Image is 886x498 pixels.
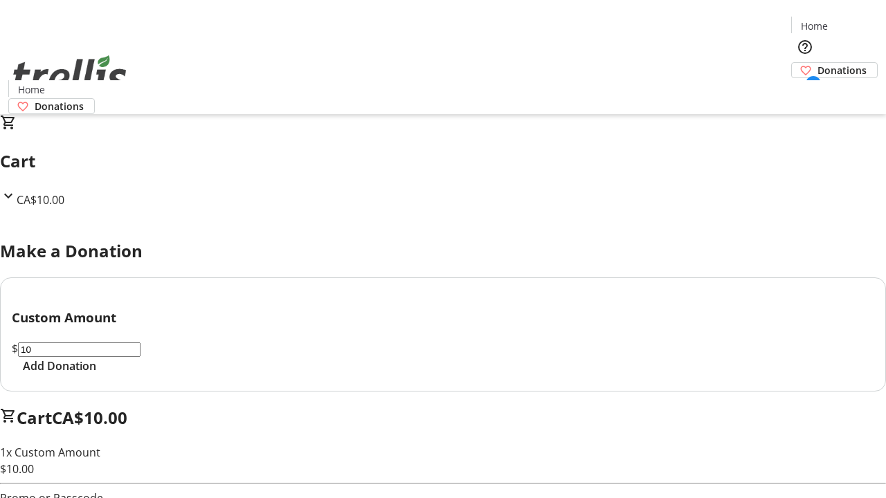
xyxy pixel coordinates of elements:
a: Home [792,19,836,33]
input: Donation Amount [18,342,141,357]
span: Home [801,19,828,33]
a: Home [9,82,53,97]
h3: Custom Amount [12,308,874,327]
span: CA$10.00 [17,192,64,207]
span: CA$10.00 [52,406,127,429]
a: Donations [791,62,878,78]
button: Add Donation [12,358,107,374]
span: Donations [35,99,84,113]
button: Cart [791,78,819,106]
span: Donations [817,63,867,77]
span: $ [12,341,18,356]
span: Add Donation [23,358,96,374]
button: Help [791,33,819,61]
img: Orient E2E Organization cokRgQ0ocx's Logo [8,40,132,109]
a: Donations [8,98,95,114]
span: Home [18,82,45,97]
